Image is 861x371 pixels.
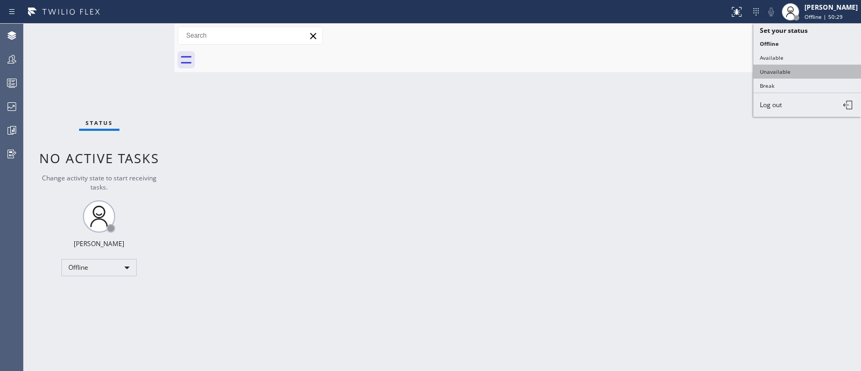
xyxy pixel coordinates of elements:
span: Change activity state to start receiving tasks. [42,173,157,192]
div: [PERSON_NAME] [74,239,124,248]
span: Status [86,119,113,127]
div: [PERSON_NAME] [804,3,858,12]
span: Offline | 50:29 [804,13,843,20]
span: No active tasks [39,149,159,167]
div: Offline [61,259,137,276]
button: Mute [764,4,779,19]
input: Search [178,27,322,44]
